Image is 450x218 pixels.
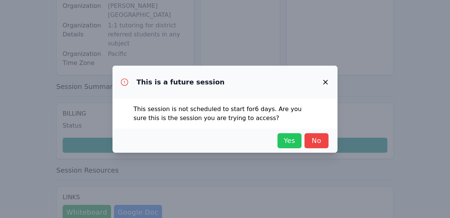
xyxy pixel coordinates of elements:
p: This session is not scheduled to start for 6 days . Are you sure this is the session you are tryi... [133,105,316,123]
button: No [304,133,328,148]
button: Yes [277,133,301,148]
span: Yes [281,135,298,146]
h3: This is a future session [136,78,225,87]
span: No [308,135,325,146]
